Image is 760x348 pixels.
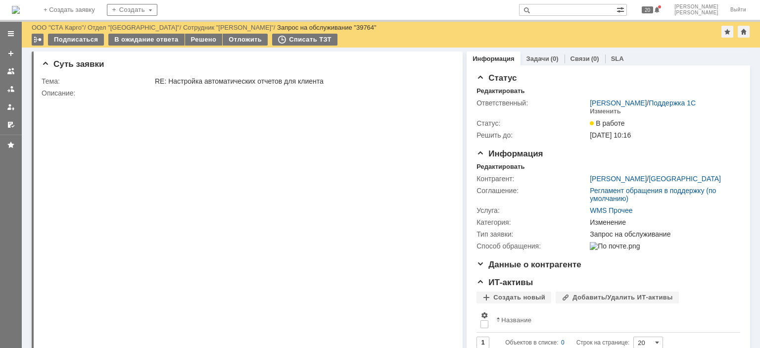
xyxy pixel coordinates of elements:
[88,24,180,31] a: Отдел "[GEOGRAPHIC_DATA]"
[617,4,626,14] span: Расширенный поиск
[649,175,721,183] a: [GEOGRAPHIC_DATA]
[611,55,624,62] a: SLA
[476,218,588,226] div: Категория:
[551,55,559,62] div: (0)
[590,131,631,139] span: [DATE] 10:16
[32,24,84,31] a: ООО "СТА Карго"
[277,24,377,31] div: Запрос на обслуживание "39764"
[674,10,718,16] span: [PERSON_NAME]
[12,6,20,14] img: logo
[590,99,647,107] a: [PERSON_NAME]
[476,131,588,139] div: Решить до:
[3,46,19,61] a: Создать заявку
[88,24,183,31] div: /
[721,26,733,38] div: Добавить в избранное
[642,6,653,13] span: 20
[476,206,588,214] div: Услуга:
[526,55,549,62] a: Задачи
[476,175,588,183] div: Контрагент:
[476,99,588,107] div: Ответственный:
[590,242,640,250] img: По почте.png
[183,24,277,31] div: /
[42,77,153,85] div: Тема:
[42,59,104,69] span: Суть заявки
[3,117,19,133] a: Мои согласования
[480,311,488,319] span: Настройки
[590,119,624,127] span: В работе
[590,175,721,183] div: /
[590,175,647,183] a: [PERSON_NAME]
[3,99,19,115] a: Мои заявки
[155,77,449,85] div: RE: Настройка автоматических отчетов для клиента
[505,339,558,346] span: Объектов в списке:
[501,316,531,324] div: Название
[590,230,735,238] div: Запрос на обслуживание
[107,4,157,16] div: Создать
[590,99,696,107] div: /
[476,260,581,269] span: Данные о контрагенте
[591,55,599,62] div: (0)
[32,34,44,46] div: Работа с массовостью
[32,24,88,31] div: /
[3,63,19,79] a: Заявки на командах
[12,6,20,14] a: Перейти на домашнюю страницу
[473,55,514,62] a: Информация
[476,230,588,238] div: Тип заявки:
[590,107,621,115] div: Изменить
[476,87,524,95] div: Редактировать
[590,218,735,226] div: Изменение
[42,89,451,97] div: Описание:
[183,24,274,31] a: Сотрудник "[PERSON_NAME]"
[476,149,543,158] span: Информация
[570,55,590,62] a: Связи
[3,81,19,97] a: Заявки в моей ответственности
[476,119,588,127] div: Статус:
[674,4,718,10] span: [PERSON_NAME]
[476,73,517,83] span: Статус
[476,278,533,287] span: ИТ-активы
[492,307,732,333] th: Название
[590,206,632,214] a: WMS Прочее
[476,242,588,250] div: Способ обращения:
[738,26,750,38] div: Сделать домашней страницей
[649,99,696,107] a: Поддержка 1С
[476,187,588,195] div: Соглашение:
[476,163,524,171] div: Редактировать
[590,187,716,202] a: Регламент обращения в поддержку (по умолчанию)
